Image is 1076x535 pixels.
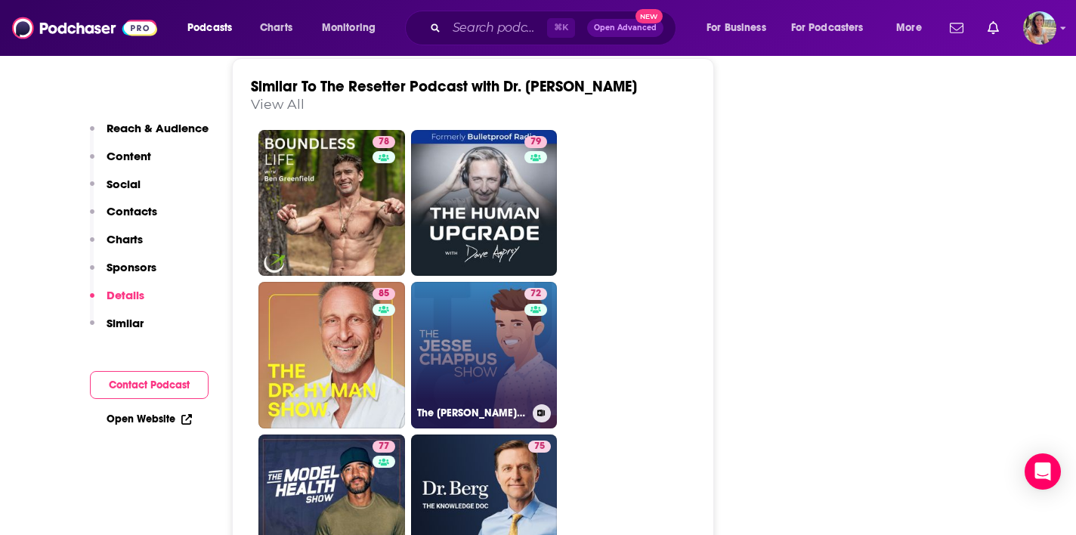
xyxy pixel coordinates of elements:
p: Charts [107,232,143,246]
button: open menu [886,16,941,40]
a: 79 [524,136,547,148]
button: Contacts [90,204,157,232]
p: Sponsors [107,260,156,274]
button: Reach & Audience [90,121,209,149]
button: Show profile menu [1023,11,1056,45]
a: Show notifications dropdown [944,15,969,41]
button: Contact Podcast [90,371,209,399]
h3: The [PERSON_NAME] Show [417,407,527,419]
a: 77 [373,441,395,453]
p: Details [107,288,144,302]
a: Open Website [107,413,192,425]
input: Search podcasts, credits, & more... [447,16,547,40]
button: Open AdvancedNew [587,19,663,37]
span: 77 [379,439,389,454]
button: Details [90,288,144,316]
span: Monitoring [322,17,376,39]
button: Sponsors [90,260,156,288]
a: 79 [411,130,558,277]
span: Open Advanced [594,24,657,32]
button: open menu [311,16,395,40]
a: 85 [373,288,395,300]
span: Podcasts [187,17,232,39]
button: open menu [696,16,785,40]
a: Show notifications dropdown [982,15,1005,41]
button: open menu [781,16,886,40]
img: Podchaser - Follow, Share and Rate Podcasts [12,14,157,42]
span: 79 [530,135,541,150]
a: 72The [PERSON_NAME] Show [411,282,558,428]
span: 78 [379,135,389,150]
a: 85 [258,282,405,428]
button: Similar [90,316,144,344]
span: New [635,9,663,23]
button: open menu [177,16,252,40]
span: More [896,17,922,39]
span: Charts [260,17,292,39]
button: Charts [90,232,143,260]
span: 72 [530,286,541,302]
a: Similar To The Resetter Podcast with Dr. [PERSON_NAME] [251,77,637,96]
div: Search podcasts, credits, & more... [419,11,691,45]
div: Open Intercom Messenger [1025,453,1061,490]
p: Content [107,149,151,163]
span: ⌘ K [547,18,575,38]
a: 78 [258,130,405,277]
img: User Profile [1023,11,1056,45]
p: Contacts [107,204,157,218]
button: Social [90,177,141,205]
a: 78 [373,136,395,148]
p: Reach & Audience [107,121,209,135]
span: 85 [379,286,389,302]
a: Charts [250,16,301,40]
span: For Podcasters [791,17,864,39]
span: 75 [534,439,545,454]
span: For Business [707,17,766,39]
a: 75 [528,441,551,453]
p: Social [107,177,141,191]
p: Similar [107,316,144,330]
a: View All [251,96,305,112]
a: 72 [524,288,547,300]
span: Logged in as ashtonwikstrom [1023,11,1056,45]
button: Content [90,149,151,177]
